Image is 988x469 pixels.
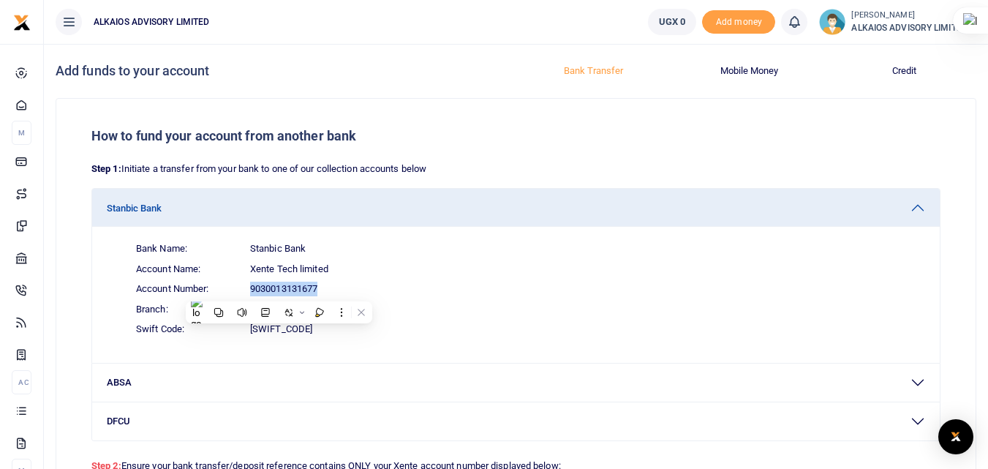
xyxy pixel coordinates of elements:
span: UGX 0 [659,15,686,29]
span: Account Number: [136,282,238,296]
span: Account Name: [136,262,238,277]
img: logo-small [13,14,31,31]
button: Bank Transfer [525,59,663,83]
li: Toup your wallet [702,10,775,34]
li: Ac [12,370,31,394]
h4: Add funds to your account [56,63,510,79]
button: Mobile Money [680,59,818,83]
img: profile-user [819,9,845,35]
a: UGX 0 [648,9,697,35]
small: [PERSON_NAME] [851,10,976,22]
button: ABSA [92,364,940,402]
span: 9030013131677 [250,282,317,296]
button: DFCU [92,402,940,440]
a: Add money [702,15,775,26]
li: M [12,121,31,145]
span: ALKAIOS ADVISORY LIMITED [88,15,215,29]
span: Xente Tech limited [250,262,328,277]
h5: How to fund your account from another bank [91,128,940,144]
span: Stanbic Bank [250,241,306,256]
span: Swift Code: [136,322,238,337]
a: logo-small logo-large logo-large [13,16,31,27]
p: Initiate a transfer from your bank to one of our collection accounts below [91,162,940,177]
a: profile-user [PERSON_NAME] ALKAIOS ADVISORY LIMITED [819,9,976,35]
button: Credit [836,59,974,83]
span: Add money [702,10,775,34]
span: Branch: [136,302,238,317]
li: Wallet ballance [642,9,703,35]
span: [SWIFT_CODE] [250,322,312,337]
button: Stanbic Bank [92,189,940,227]
span: Bank Name: [136,241,238,256]
strong: Step 1: [91,163,121,174]
div: Open Intercom Messenger [938,419,973,454]
span: ALKAIOS ADVISORY LIMITED [851,21,976,34]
